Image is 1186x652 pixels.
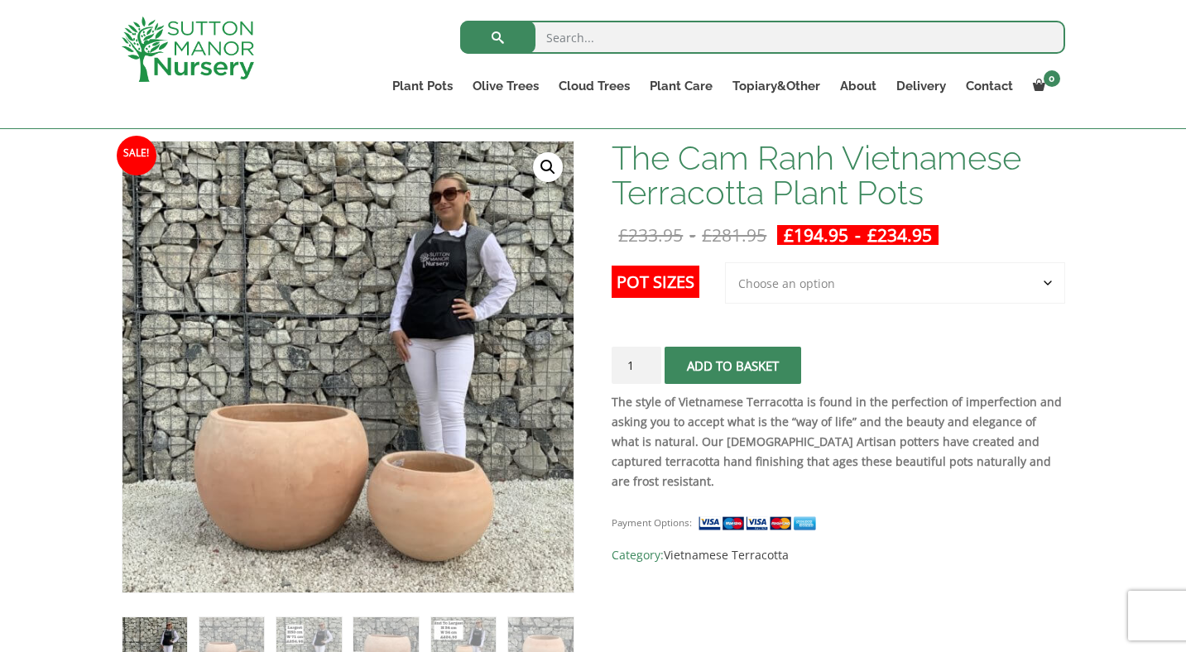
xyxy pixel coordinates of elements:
[777,225,939,245] ins: -
[612,266,699,298] label: Pot Sizes
[122,17,254,82] img: logo
[702,223,712,247] span: £
[1023,74,1065,98] a: 0
[664,547,789,563] a: Vietnamese Terracotta
[612,545,1064,565] span: Category:
[612,225,773,245] del: -
[618,223,683,247] bdi: 233.95
[612,347,661,384] input: Product quantity
[460,21,1065,54] input: Search...
[533,152,563,182] a: View full-screen image gallery
[612,394,1062,489] strong: The style of Vietnamese Terracotta is found in the perfection of imperfection and asking you to a...
[784,223,848,247] bdi: 194.95
[463,74,549,98] a: Olive Trees
[117,136,156,175] span: Sale!
[1044,70,1060,87] span: 0
[702,223,766,247] bdi: 281.95
[723,74,830,98] a: Topiary&Other
[867,223,932,247] bdi: 234.95
[618,223,628,247] span: £
[612,516,692,529] small: Payment Options:
[382,74,463,98] a: Plant Pots
[956,74,1023,98] a: Contact
[549,74,640,98] a: Cloud Trees
[640,74,723,98] a: Plant Care
[886,74,956,98] a: Delivery
[698,515,822,532] img: payment supported
[612,141,1064,210] h1: The Cam Ranh Vietnamese Terracotta Plant Pots
[830,74,886,98] a: About
[784,223,794,247] span: £
[665,347,801,384] button: Add to basket
[867,223,877,247] span: £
